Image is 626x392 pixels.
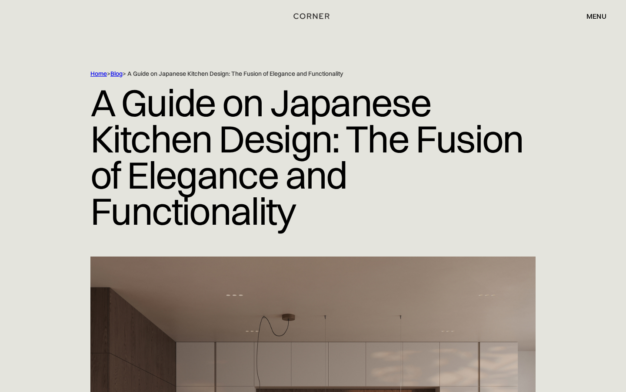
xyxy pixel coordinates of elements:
a: home [283,10,342,22]
h1: A Guide on Japanese Kitchen Design: The Fusion of Elegance and Functionality [90,78,536,236]
a: Home [90,70,107,78]
div: menu [578,9,606,24]
div: > > A Guide on Japanese Kitchen Design: The Fusion of Elegance and Functionality [90,70,499,78]
a: Blog [110,70,123,78]
div: menu [586,13,606,20]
